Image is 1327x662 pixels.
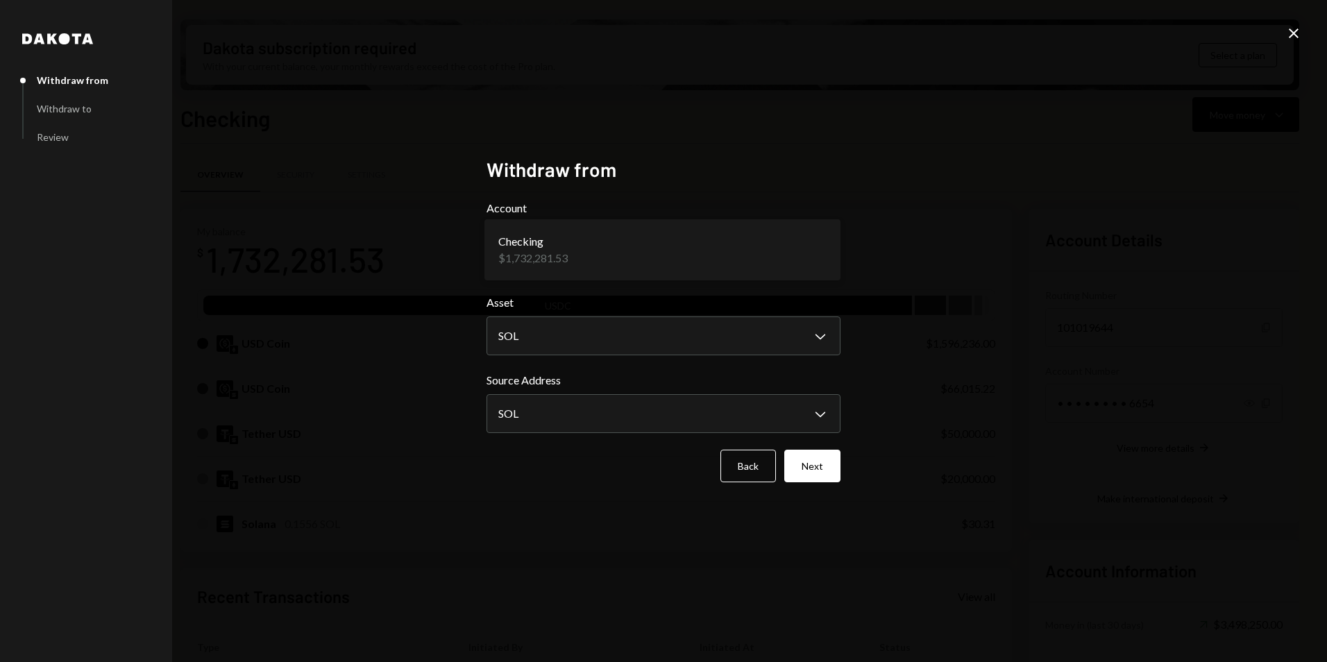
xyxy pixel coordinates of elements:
label: Asset [487,294,840,311]
div: Review [37,131,69,143]
div: Withdraw from [37,74,108,86]
button: Asset [487,316,840,355]
div: Withdraw to [37,103,92,114]
button: Back [720,450,776,482]
label: Source Address [487,372,840,389]
div: $1,732,281.53 [498,250,568,266]
div: Checking [498,233,568,250]
h2: Withdraw from [487,156,840,183]
button: Next [784,450,840,482]
label: Account [487,200,840,217]
button: Source Address [487,394,840,433]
